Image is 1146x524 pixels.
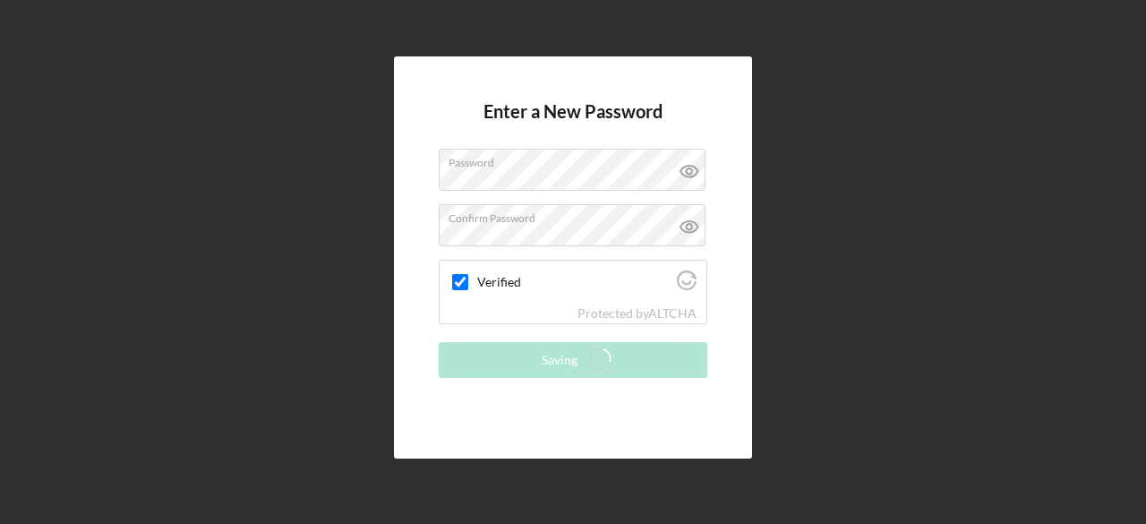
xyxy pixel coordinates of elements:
[449,205,706,225] label: Confirm Password
[677,278,697,293] a: Visit Altcha.org
[648,305,697,321] a: Visit Altcha.org
[477,275,671,289] label: Verified
[577,306,697,321] div: Protected by
[439,342,707,378] button: Saving
[542,342,577,378] div: Saving
[449,150,706,169] label: Password
[483,101,663,149] h4: Enter a New Password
